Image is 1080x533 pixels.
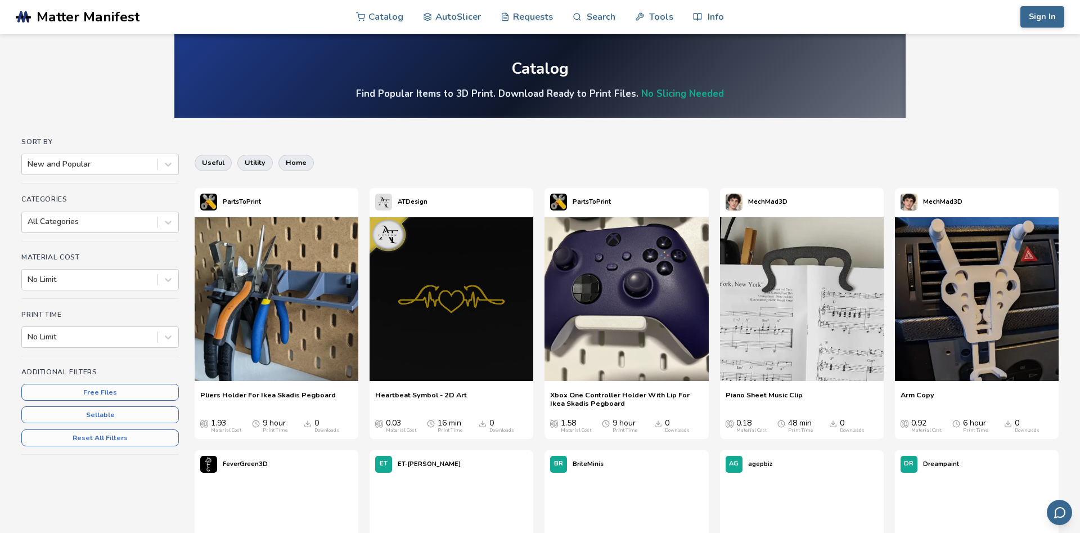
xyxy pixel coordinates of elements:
[550,419,558,428] span: Average Cost
[195,188,267,216] a: PartsToPrint's profilePartsToPrint
[726,391,803,407] a: Piano Sheet Music Clip
[200,391,336,407] a: Pliers Holder For Ikea Skadis Pegboard
[375,391,467,407] a: Heartbeat Symbol - 2D Art
[438,419,462,433] div: 16 min
[427,419,435,428] span: Average Print Time
[544,188,616,216] a: PartsToPrint's profilePartsToPrint
[963,428,988,433] div: Print Time
[911,419,942,433] div: 0.92
[21,368,179,376] h4: Additional Filters
[613,428,637,433] div: Print Time
[200,456,217,473] img: FeverGreen3D's profile
[923,196,962,208] p: MechMad3D
[952,419,960,428] span: Average Print Time
[489,428,514,433] div: Downloads
[200,419,208,428] span: Average Cost
[356,87,724,100] h4: Find Popular Items to 3D Print. Download Ready to Print Files.
[1004,419,1012,428] span: Downloads
[726,194,742,210] img: MechMad3D's profile
[748,196,787,208] p: MechMad3D
[911,428,942,433] div: Material Cost
[1047,500,1072,525] button: Send feedback via email
[263,428,287,433] div: Print Time
[37,9,139,25] span: Matter Manifest
[489,419,514,433] div: 0
[314,419,339,433] div: 0
[211,428,241,433] div: Material Cost
[748,458,772,470] p: agepbiz
[1015,419,1039,433] div: 0
[21,406,179,423] button: Sellable
[573,196,611,208] p: PartsToPrint
[840,428,865,433] div: Downloads
[554,460,563,468] span: BR
[28,333,30,342] input: No Limit
[21,311,179,319] h4: Print Time
[736,419,767,433] div: 0.18
[21,253,179,261] h4: Material Cost
[654,419,662,428] span: Downloads
[304,419,312,428] span: Downloads
[200,194,217,210] img: PartsToPrint's profile
[963,419,988,433] div: 6 hour
[195,155,232,171] button: useful
[370,188,433,216] a: ATDesign's profileATDesign
[479,419,487,428] span: Downloads
[729,460,739,468] span: AG
[573,458,604,470] p: BriteMinis
[613,419,637,433] div: 9 hour
[375,419,383,428] span: Average Cost
[901,419,908,428] span: Average Cost
[263,419,287,433] div: 9 hour
[561,428,591,433] div: Material Cost
[211,419,241,433] div: 1.93
[840,419,865,433] div: 0
[380,460,388,468] span: ET
[21,195,179,203] h4: Categories
[223,196,261,208] p: PartsToPrint
[223,458,268,470] p: FeverGreen3D
[386,428,416,433] div: Material Cost
[641,87,724,100] a: No Slicing Needed
[736,428,767,433] div: Material Cost
[1020,6,1064,28] button: Sign In
[195,450,273,478] a: FeverGreen3D's profileFeverGreen3D
[720,188,793,216] a: MechMad3D's profileMechMad3D
[602,419,610,428] span: Average Print Time
[21,384,179,401] button: Free Files
[550,391,703,407] a: Xbox One Controller Holder With Lip For Ikea Skadis Pegboard
[829,419,837,428] span: Downloads
[314,428,339,433] div: Downloads
[726,419,733,428] span: Average Cost
[21,138,179,146] h4: Sort By
[923,458,959,470] p: Dreampaint
[375,194,392,210] img: ATDesign's profile
[398,196,427,208] p: ATDesign
[511,60,569,78] div: Catalog
[438,428,462,433] div: Print Time
[665,428,690,433] div: Downloads
[788,419,813,433] div: 48 min
[21,429,179,446] button: Reset All Filters
[895,188,968,216] a: MechMad3D's profileMechMad3D
[28,160,30,169] input: New and Popular
[252,419,260,428] span: Average Print Time
[550,194,567,210] img: PartsToPrint's profile
[788,428,813,433] div: Print Time
[777,419,785,428] span: Average Print Time
[28,275,30,284] input: No Limit
[237,155,273,171] button: utility
[561,419,591,433] div: 1.58
[901,391,934,407] a: Arm Copy
[398,458,461,470] p: ET-[PERSON_NAME]
[904,460,913,468] span: DR
[1015,428,1039,433] div: Downloads
[386,419,416,433] div: 0.03
[278,155,314,171] button: home
[28,217,30,226] input: All Categories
